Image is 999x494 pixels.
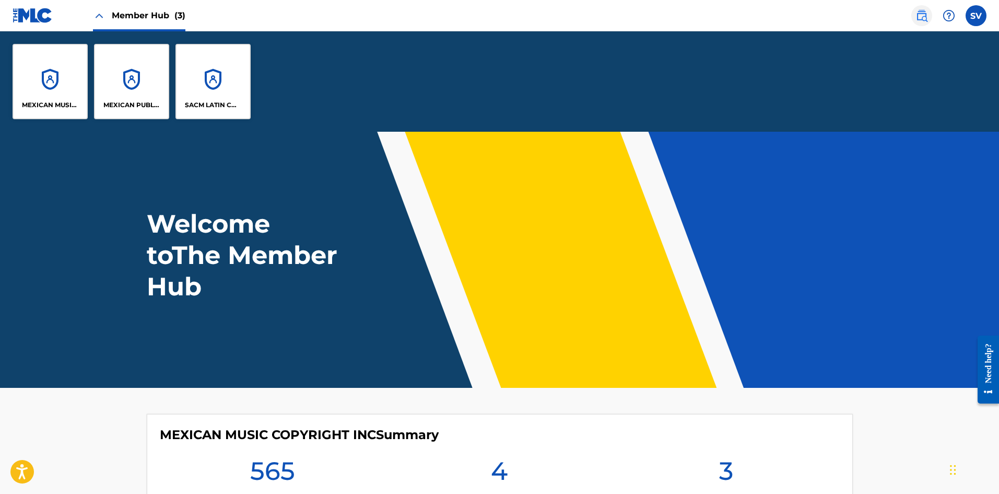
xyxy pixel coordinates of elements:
[938,5,959,26] div: Help
[966,5,986,26] div: User Menu
[947,444,999,494] iframe: Chat Widget
[147,208,342,302] h1: Welcome to The Member Hub
[943,9,955,22] img: help
[160,427,439,443] h4: MEXICAN MUSIC COPYRIGHT INC
[22,100,79,110] p: MEXICAN MUSIC COPYRIGHT INC
[175,44,251,119] a: AccountsSACM LATIN COPYRIGHT INC
[93,9,105,22] img: Close
[719,455,733,493] h1: 3
[915,9,928,22] img: search
[13,44,88,119] a: AccountsMEXICAN MUSIC COPYRIGHT INC
[970,328,999,412] iframe: Resource Center
[185,100,242,110] p: SACM LATIN COPYRIGHT INC
[103,100,160,110] p: MEXICAN PUBLISHING
[250,455,295,493] h1: 565
[491,455,508,493] h1: 4
[174,10,185,20] span: (3)
[13,8,53,23] img: MLC Logo
[112,9,185,21] span: Member Hub
[94,44,169,119] a: AccountsMEXICAN PUBLISHING
[947,444,999,494] div: Widget de chat
[911,5,932,26] a: Public Search
[950,454,956,486] div: Arrastrar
